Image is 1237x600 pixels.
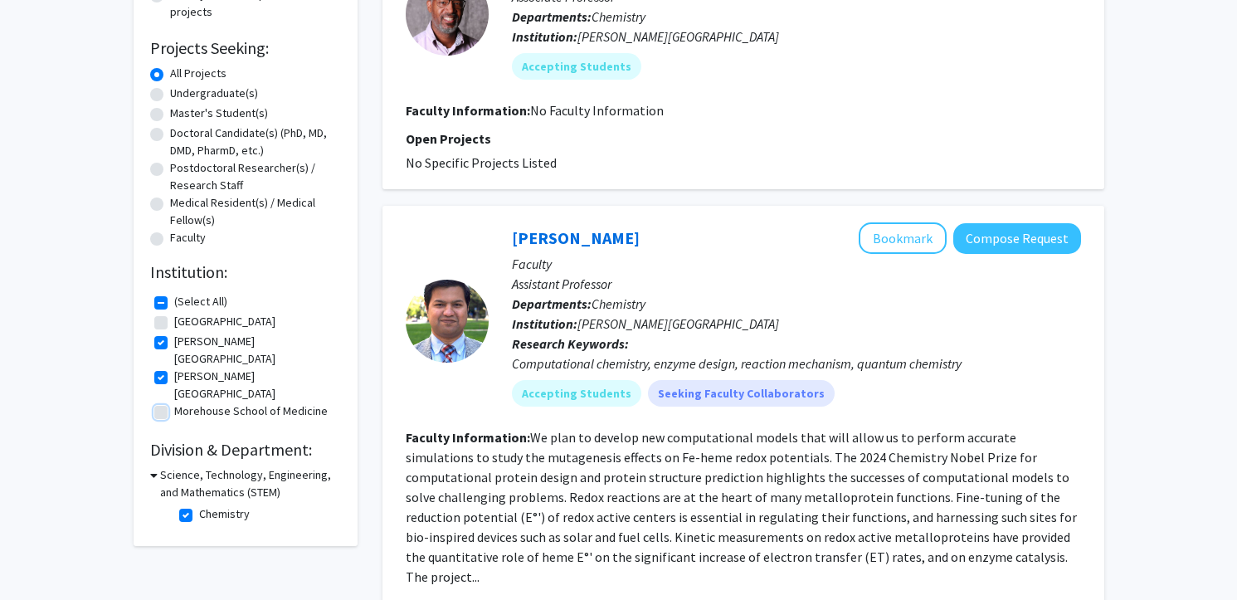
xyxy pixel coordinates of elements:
b: Institution: [512,28,577,45]
h2: Institution: [150,262,341,282]
span: Chemistry [592,8,645,25]
label: Faculty [170,229,206,246]
label: Master's Student(s) [170,105,268,122]
label: [GEOGRAPHIC_DATA] [174,313,275,330]
label: [PERSON_NAME][GEOGRAPHIC_DATA] [174,368,337,402]
fg-read-more: We plan to develop new computational models that will allow us to perform accurate simulations to... [406,429,1077,585]
label: Morehouse School of Medicine [174,402,328,420]
button: Add Arkajyoti Sengupta to Bookmarks [859,222,947,254]
label: [PERSON_NAME][GEOGRAPHIC_DATA] [174,333,337,368]
label: All Projects [170,65,226,82]
mat-chip: Seeking Faculty Collaborators [648,380,835,407]
p: Open Projects [406,129,1081,149]
span: [PERSON_NAME][GEOGRAPHIC_DATA] [577,315,779,332]
a: [PERSON_NAME] [512,227,640,248]
label: Chemistry [199,505,250,523]
b: Departments: [512,295,592,312]
h2: Division & Department: [150,440,341,460]
label: (Select All) [174,293,227,310]
span: [PERSON_NAME][GEOGRAPHIC_DATA] [577,28,779,45]
b: Faculty Information: [406,102,530,119]
mat-chip: Accepting Students [512,380,641,407]
div: Computational chemistry, enzyme design, reaction mechanism, quantum chemistry [512,354,1081,373]
h2: Projects Seeking: [150,38,341,58]
b: Institution: [512,315,577,332]
mat-chip: Accepting Students [512,53,641,80]
span: Chemistry [592,295,645,312]
iframe: Chat [12,525,71,588]
label: Postdoctoral Researcher(s) / Research Staff [170,159,341,194]
span: No Faculty Information [530,102,664,119]
h3: Science, Technology, Engineering, and Mathematics (STEM) [160,466,341,501]
label: Doctoral Candidate(s) (PhD, MD, DMD, PharmD, etc.) [170,124,341,159]
label: Medical Resident(s) / Medical Fellow(s) [170,194,341,229]
p: Assistant Professor [512,274,1081,294]
span: No Specific Projects Listed [406,154,557,171]
label: Undergraduate(s) [170,85,258,102]
p: Faculty [512,254,1081,274]
b: Departments: [512,8,592,25]
b: Faculty Information: [406,429,530,446]
button: Compose Request to Arkajyoti Sengupta [953,223,1081,254]
b: Research Keywords: [512,335,629,352]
